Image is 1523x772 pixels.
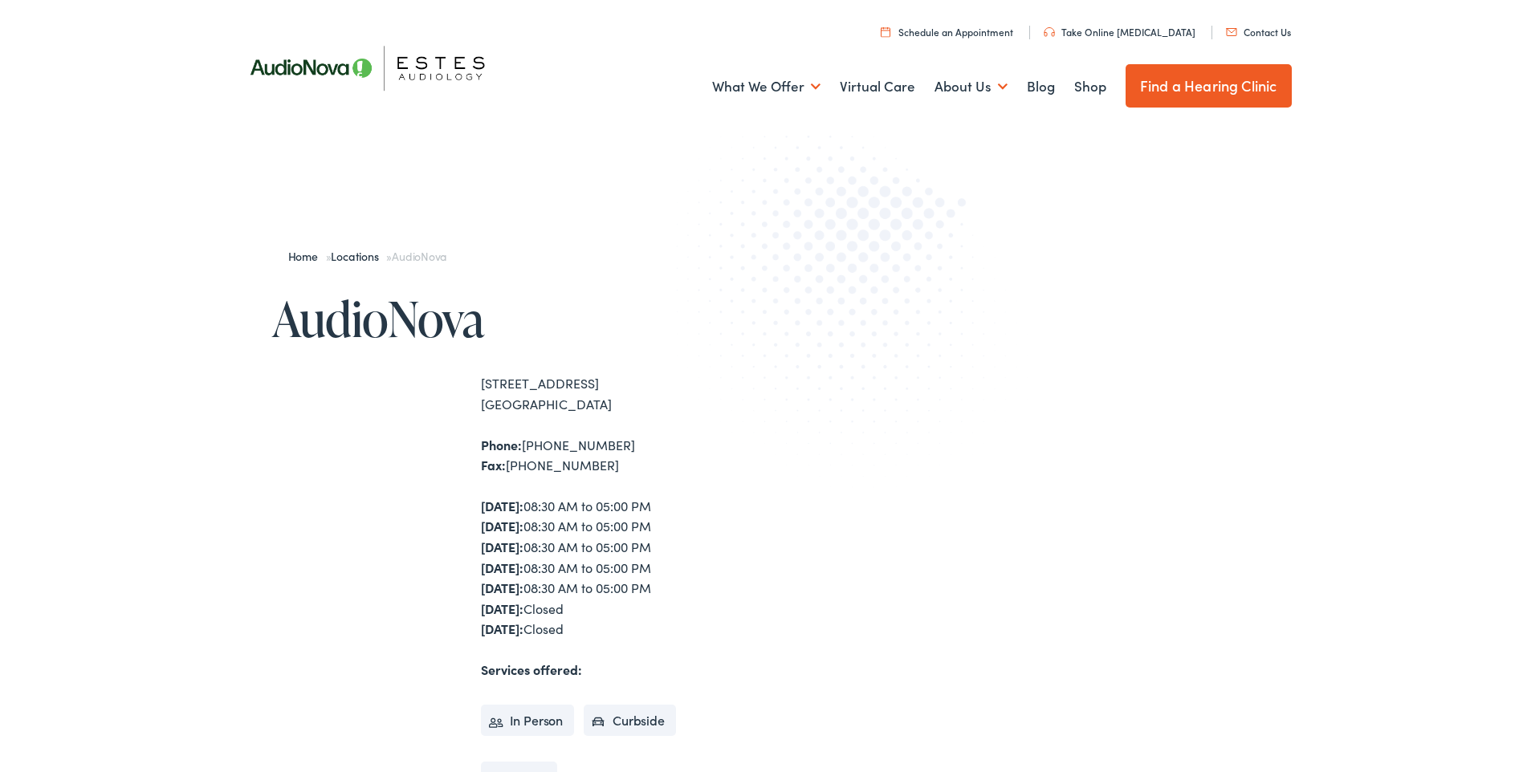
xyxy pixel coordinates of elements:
div: [STREET_ADDRESS] [GEOGRAPHIC_DATA] [481,373,762,414]
a: Take Online [MEDICAL_DATA] [1044,25,1195,39]
strong: [DATE]: [481,599,523,617]
li: Curbside [584,705,676,737]
strong: Phone: [481,436,522,453]
a: What We Offer [712,57,821,116]
a: About Us [935,57,1008,116]
strong: [DATE]: [481,620,523,637]
li: In Person [481,705,575,737]
a: Shop [1074,57,1106,116]
a: Contact Us [1226,25,1291,39]
strong: [DATE]: [481,579,523,596]
a: Find a Hearing Clinic [1126,64,1292,108]
strong: Services offered: [481,660,582,678]
a: Virtual Care [840,57,915,116]
span: AudioNova [392,248,446,264]
div: [PHONE_NUMBER] [PHONE_NUMBER] [481,435,762,476]
strong: [DATE]: [481,559,523,576]
div: 08:30 AM to 05:00 PM 08:30 AM to 05:00 PM 08:30 AM to 05:00 PM 08:30 AM to 05:00 PM 08:30 AM to 0... [481,496,762,640]
a: Schedule an Appointment [881,25,1013,39]
a: Locations [331,248,386,264]
img: utility icon [1226,28,1237,36]
img: utility icon [1044,27,1055,37]
img: utility icon [881,26,890,37]
a: Blog [1027,57,1055,116]
strong: [DATE]: [481,538,523,555]
strong: Fax: [481,456,506,473]
span: » » [288,248,447,264]
a: Home [288,248,326,264]
h1: AudioNova [272,292,762,345]
strong: [DATE]: [481,497,523,514]
strong: [DATE]: [481,517,523,534]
